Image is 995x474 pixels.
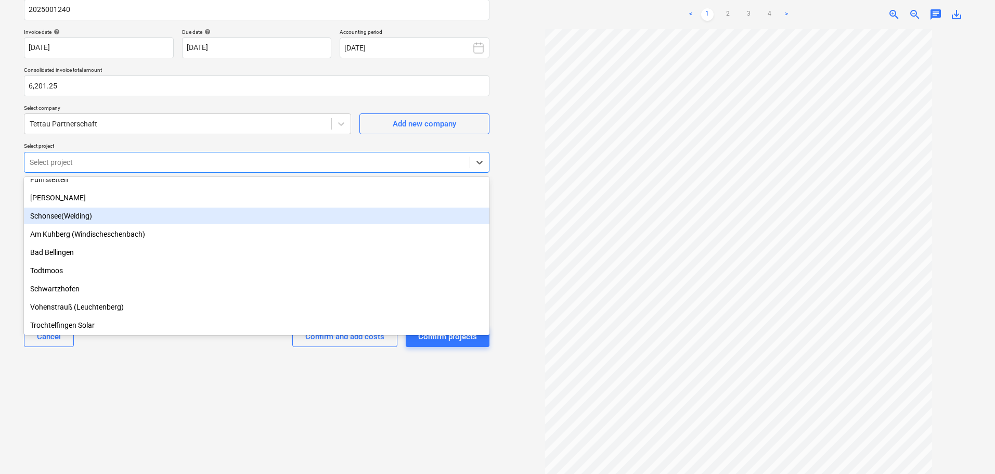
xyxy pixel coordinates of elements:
[37,330,61,343] div: Cancel
[202,29,211,35] span: help
[24,29,174,35] div: Invoice date
[24,335,489,352] div: GroS Schulzendorf Solar
[418,330,477,343] div: Confirm projects
[24,280,489,297] div: Schwartzhofen
[182,37,332,58] input: Due date not specified
[24,105,351,113] p: Select company
[780,8,793,21] a: Next page
[24,299,489,315] div: Vohenstrauß (Leuchtenberg)
[943,424,995,474] iframe: Chat Widget
[24,171,489,188] div: Funfstetten
[24,262,489,279] div: Todtmoos
[909,8,921,21] span: zoom_out
[24,317,489,334] div: Trochtelfingen Solar
[888,8,900,21] span: zoom_in
[24,326,74,347] button: Cancel
[24,244,489,261] div: Bad Bellingen
[24,37,174,58] input: Invoice date not specified
[51,29,60,35] span: help
[24,226,489,242] div: Am Kuhberg (Windischeschenbach)
[24,189,489,206] div: Schierling
[950,8,963,21] span: save_alt
[722,8,734,21] a: Page 2
[24,143,489,151] p: Select project
[24,208,489,224] div: Schonsee(Weiding)
[24,75,489,96] input: Consolidated invoice total amount
[340,29,489,37] p: Accounting period
[701,8,714,21] a: Page 1 is your current page
[182,29,332,35] div: Due date
[684,8,697,21] a: Previous page
[929,8,942,21] span: chat
[340,37,489,58] button: [DATE]
[24,67,489,75] p: Consolidated invoice total amount
[24,189,489,206] div: [PERSON_NAME]
[743,8,755,21] a: Page 3
[764,8,776,21] a: Page 4
[305,330,384,343] div: Confirm and add costs
[359,113,489,134] button: Add new company
[406,326,489,347] button: Confirm projects
[393,117,456,131] div: Add new company
[292,326,397,347] button: Confirm and add costs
